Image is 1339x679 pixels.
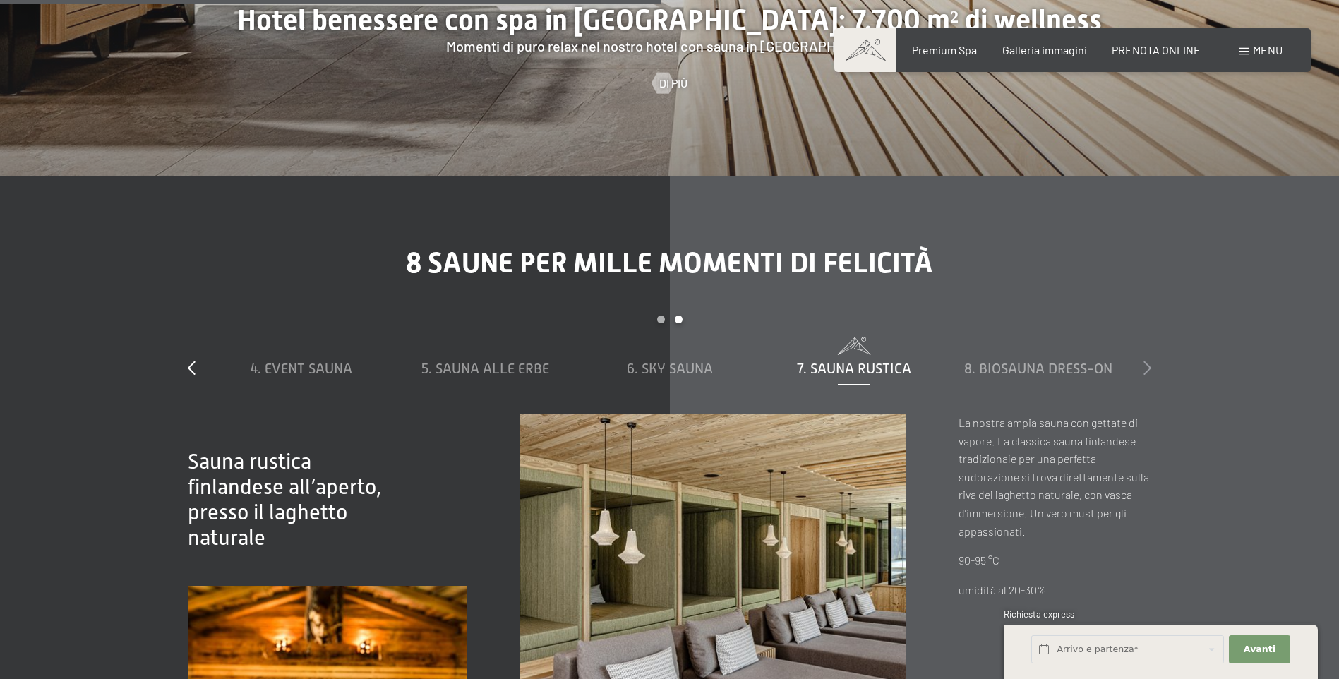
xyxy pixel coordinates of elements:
[659,76,687,91] span: Di più
[421,361,549,376] span: 5. Sauna alle erbe
[675,316,683,323] div: Carousel Page 2 (Current Slide)
[209,316,1130,337] div: Carousel Pagination
[1112,43,1201,56] a: PRENOTA ONLINE
[1253,43,1283,56] span: Menu
[1002,43,1087,56] a: Galleria immagini
[964,361,1112,376] span: 8. Biosauna dress-on
[797,361,911,376] span: 7. Sauna rustica
[406,246,933,280] span: 8 saune per mille momenti di felicità
[1004,608,1074,620] span: Richiesta express
[959,581,1151,599] p: umidità al 20-30%
[657,316,665,323] div: Carousel Page 1
[959,551,1151,570] p: 90-95 °C
[1229,635,1290,664] button: Avanti
[912,43,977,56] a: Premium Spa
[251,361,352,376] span: 4. Event Sauna
[627,361,713,376] span: 6. Sky Sauna
[1244,643,1275,656] span: Avanti
[959,414,1151,540] p: La nostra ampia sauna con gettate di vapore. La classica sauna finlandese tradizionale per una pe...
[188,450,381,550] span: Sauna rustica finlandese all’aperto, presso il laghetto naturale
